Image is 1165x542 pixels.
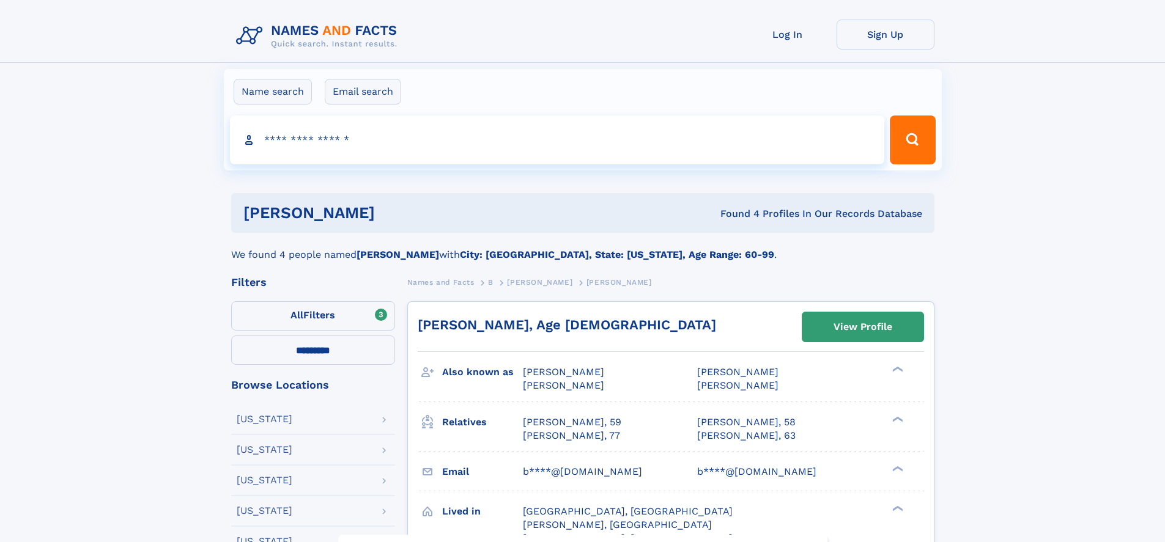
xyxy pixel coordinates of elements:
[237,445,292,455] div: [US_STATE]
[697,416,796,429] a: [PERSON_NAME], 58
[442,461,523,482] h3: Email
[523,379,604,391] span: [PERSON_NAME]
[325,79,401,104] label: Email search
[586,278,652,287] span: [PERSON_NAME]
[231,379,395,390] div: Browse Locations
[234,79,312,104] label: Name search
[523,416,621,429] a: [PERSON_NAME], 59
[507,278,572,287] span: [PERSON_NAME]
[231,301,395,331] label: Filters
[488,274,494,290] a: B
[231,233,934,262] div: We found 4 people named with .
[523,429,620,442] a: [PERSON_NAME], 77
[290,309,303,321] span: All
[697,366,779,378] span: [PERSON_NAME]
[523,366,604,378] span: [PERSON_NAME]
[237,506,292,516] div: [US_STATE]
[237,414,292,424] div: [US_STATE]
[231,20,407,53] img: Logo Names and Facts
[837,20,934,49] a: Sign Up
[407,274,475,290] a: Names and Facts
[889,504,904,512] div: ❯
[507,274,572,290] a: [PERSON_NAME]
[697,429,796,442] a: [PERSON_NAME], 63
[243,205,548,221] h1: [PERSON_NAME]
[834,313,892,341] div: View Profile
[442,412,523,433] h3: Relatives
[547,207,922,221] div: Found 4 Profiles In Our Records Database
[231,277,395,288] div: Filters
[488,278,494,287] span: B
[889,365,904,373] div: ❯
[523,505,733,517] span: [GEOGRAPHIC_DATA], [GEOGRAPHIC_DATA]
[739,20,837,49] a: Log In
[890,115,935,164] button: Search Button
[442,362,523,383] h3: Also known as
[442,501,523,522] h3: Lived in
[230,115,885,164] input: search input
[697,379,779,391] span: [PERSON_NAME]
[889,415,904,423] div: ❯
[802,312,923,342] a: View Profile
[889,464,904,472] div: ❯
[523,519,712,530] span: [PERSON_NAME], [GEOGRAPHIC_DATA]
[357,249,439,260] b: [PERSON_NAME]
[460,249,774,260] b: City: [GEOGRAPHIC_DATA], State: [US_STATE], Age Range: 60-99
[418,317,716,332] a: [PERSON_NAME], Age [DEMOGRAPHIC_DATA]
[237,475,292,485] div: [US_STATE]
